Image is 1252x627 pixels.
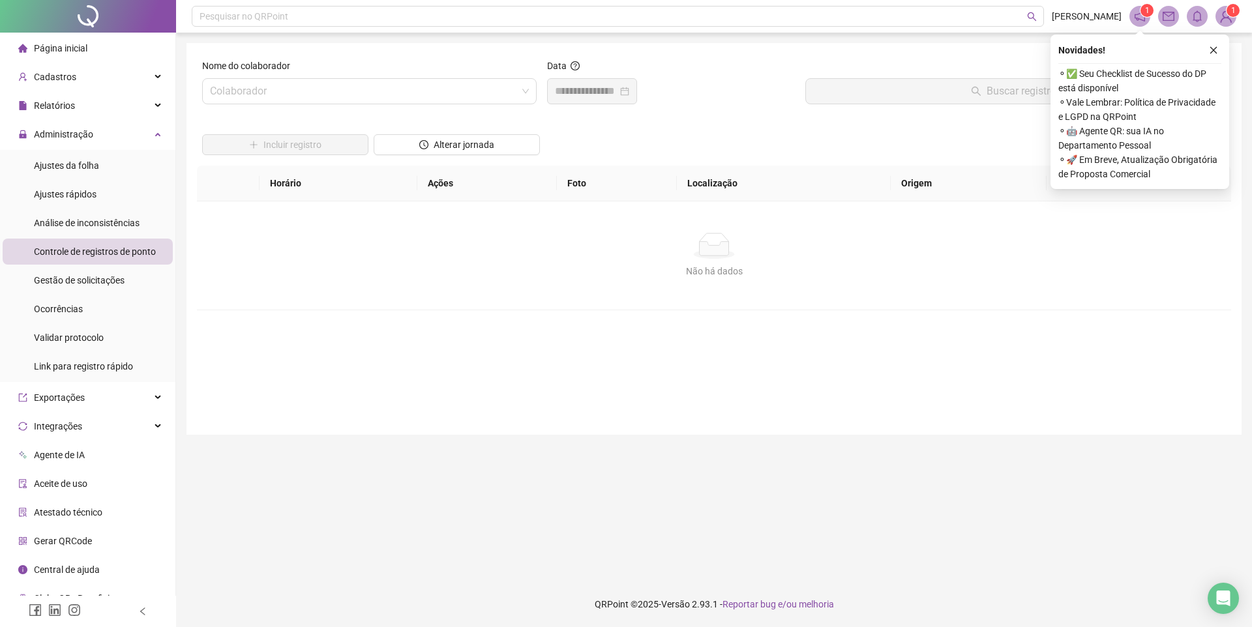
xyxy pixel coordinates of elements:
span: linkedin [48,604,61,617]
label: Nome do colaborador [202,59,299,73]
span: Controle de registros de ponto [34,246,156,257]
span: ⚬ Vale Lembrar: Política de Privacidade e LGPD na QRPoint [1058,95,1221,124]
span: Gestão de solicitações [34,275,125,285]
div: Open Intercom Messenger [1208,583,1239,614]
span: home [18,44,27,53]
span: close [1209,46,1218,55]
span: search [1027,12,1037,22]
th: Origem [891,166,1046,201]
span: Versão [661,599,690,609]
span: Ajustes da folha [34,160,99,171]
button: Alterar jornada [374,134,540,155]
div: Não há dados [213,264,1215,278]
span: qrcode [18,536,27,546]
span: Cadastros [34,72,76,82]
span: export [18,393,27,402]
span: Gerar QRCode [34,536,92,546]
span: clock-circle [419,140,428,149]
span: 1 [1231,6,1236,15]
span: ⚬ ✅ Seu Checklist de Sucesso do DP está disponível [1058,66,1221,95]
span: ⚬ 🚀 Em Breve, Atualização Obrigatória de Proposta Comercial [1058,153,1221,181]
span: ⚬ 🤖 Agente QR: sua IA no Departamento Pessoal [1058,124,1221,153]
span: bell [1191,10,1203,22]
span: Validar protocolo [34,332,104,343]
th: Protocolo [1047,166,1231,201]
th: Horário [260,166,417,201]
span: left [138,607,147,616]
button: Incluir registro [202,134,368,155]
span: solution [18,508,27,517]
span: lock [18,130,27,139]
span: gift [18,594,27,603]
span: Ajustes rápidos [34,189,97,199]
span: notification [1134,10,1146,22]
sup: 1 [1140,4,1154,17]
span: Integrações [34,421,82,431]
span: [PERSON_NAME] [1052,9,1122,23]
img: 53634 [1216,7,1236,26]
footer: QRPoint © 2025 - 2.93.1 - [176,581,1252,627]
span: Clube QR - Beneficios [34,593,119,604]
span: Atestado técnico [34,507,102,518]
span: Central de ajuda [34,564,100,575]
span: Ocorrências [34,304,83,314]
span: Reportar bug e/ou melhoria [723,599,834,609]
sup: Atualize o seu contato no menu Meus Dados [1227,4,1240,17]
span: mail [1163,10,1174,22]
span: facebook [29,604,42,617]
span: Relatórios [34,100,75,111]
span: user-add [18,72,27,81]
span: Administração [34,129,93,139]
span: Link para registro rápido [34,361,133,372]
th: Foto [557,166,677,201]
th: Ações [417,166,557,201]
span: sync [18,422,27,431]
span: Data [547,61,567,71]
span: Novidades ! [1058,43,1105,57]
span: audit [18,479,27,488]
button: Buscar registros [805,78,1226,104]
span: question-circle [571,61,580,70]
span: Aceite de uso [34,478,87,489]
span: instagram [68,604,81,617]
span: Agente de IA [34,450,85,460]
span: Página inicial [34,43,87,53]
span: Análise de inconsistências [34,218,140,228]
span: info-circle [18,565,27,574]
span: Exportações [34,392,85,403]
th: Localização [677,166,891,201]
span: 1 [1145,6,1150,15]
a: Alterar jornada [374,141,540,151]
span: Alterar jornada [434,138,494,152]
span: file [18,101,27,110]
